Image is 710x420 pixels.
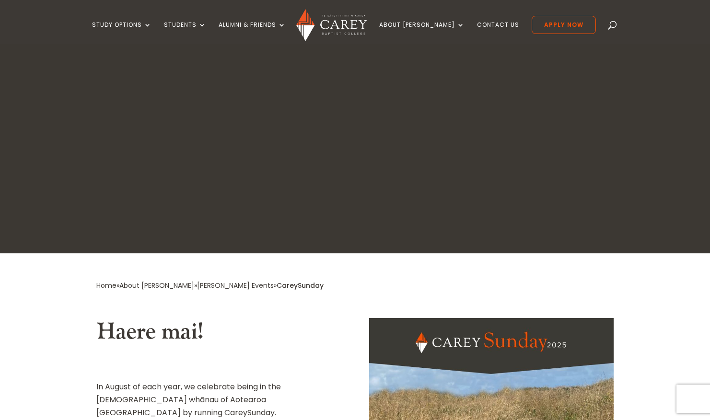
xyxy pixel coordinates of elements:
a: About [PERSON_NAME] [119,281,194,290]
a: Contact Us [477,22,519,44]
span: CareySunday [277,281,324,290]
img: Carey Baptist College [296,9,367,41]
a: Apply Now [532,16,596,34]
a: Students [164,22,206,44]
h2: Haere mai! [96,318,341,351]
a: Alumni & Friends [219,22,286,44]
a: Study Options [92,22,151,44]
a: [PERSON_NAME] Events [197,281,274,290]
a: Home [96,281,116,290]
a: About [PERSON_NAME] [379,22,465,44]
span: » » » [96,281,324,290]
